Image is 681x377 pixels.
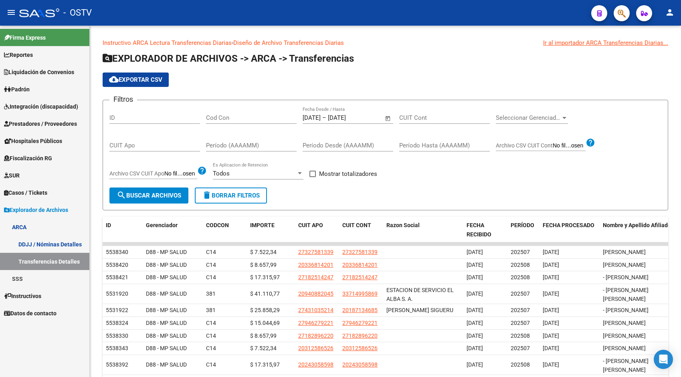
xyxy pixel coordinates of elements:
span: CUIT CONT [342,222,371,228]
span: Borrar Filtros [202,192,260,199]
span: [DATE] [543,361,559,368]
span: 202508 [511,361,530,368]
input: Archivo CSV CUIT Apo [164,170,197,177]
span: 20243058598 [298,361,333,368]
span: Explorador de Archivos [4,206,68,214]
span: [DATE] [543,333,559,339]
mat-icon: search [117,190,126,200]
span: 202508 [511,333,530,339]
h3: Filtros [109,94,137,105]
datatable-header-cell: Nombre y Apellido Afiliado [600,217,680,243]
span: 5538324 [106,320,128,326]
span: Integración (discapacidad) [4,102,78,111]
span: [DATE] [543,274,559,280]
span: 5538343 [106,345,128,351]
span: Liquidación de Convenios [4,68,74,77]
span: - [PERSON_NAME] [PERSON_NAME] [603,287,649,302]
span: Razon Social [386,222,420,228]
p: - [103,38,668,47]
span: Firma Express [4,33,46,42]
span: 27327581339 [342,249,378,255]
span: $ 15.044,69 [250,320,280,326]
datatable-header-cell: CUIT APO [295,217,339,243]
span: 33714995869 [342,290,378,297]
span: C14 [206,320,216,326]
input: Archivo CSV CUIT Cont [553,142,586,149]
span: Todos [213,170,230,177]
span: 27431035214 [298,307,333,313]
span: [DATE] [467,320,483,326]
span: Prestadores / Proveedores [4,119,77,128]
span: 381 [206,290,216,297]
span: $ 7.522,34 [250,345,277,351]
datatable-header-cell: FECHA RECIBIDO [463,217,507,243]
span: [PERSON_NAME] [603,345,646,351]
span: 27182514247 [342,274,378,280]
span: Archivo CSV CUIT Apo [109,170,164,177]
span: - OSTV [63,4,92,22]
datatable-header-cell: Gerenciador [143,217,203,243]
span: [DATE] [543,345,559,351]
span: 381 [206,307,216,313]
input: End date [328,114,367,121]
span: EXPLORADOR DE ARCHIVOS -> ARCA -> Transferencias [103,53,354,64]
span: 202508 [511,274,530,280]
span: 27946279221 [342,320,378,326]
span: Gerenciador [146,222,178,228]
span: D88 - MP SALUD [146,290,187,297]
span: - [PERSON_NAME] [603,307,649,313]
span: FECHA PROCESADO [543,222,594,228]
span: 202507 [511,249,530,255]
mat-icon: menu [6,8,16,17]
span: [DATE] [543,320,559,326]
span: Archivo CSV CUIT Cont [496,142,553,149]
button: Borrar Filtros [195,187,267,204]
span: 5538420 [106,262,128,268]
button: Buscar Archivos [109,187,188,204]
span: ID [106,222,111,228]
span: 202507 [511,345,530,351]
span: [PERSON_NAME] [603,262,646,268]
datatable-header-cell: CODCON [203,217,231,243]
span: [DATE] [543,307,559,313]
span: [PERSON_NAME] [603,320,646,326]
span: Reportes [4,50,33,59]
input: Start date [303,114,321,121]
span: [PERSON_NAME] SIGUERU [386,307,453,313]
span: 20940882045 [298,290,333,297]
mat-icon: help [586,138,595,147]
span: 20336814201 [342,262,378,268]
span: 202507 [511,307,530,313]
datatable-header-cell: PERÍODO [507,217,540,243]
span: $ 17.315,97 [250,361,280,368]
span: [DATE] [467,345,483,351]
span: D88 - MP SALUD [146,307,187,313]
span: 5538340 [106,249,128,255]
span: C14 [206,262,216,268]
span: D88 - MP SALUD [146,345,187,351]
button: Open calendar [384,114,393,123]
span: 20336814201 [298,262,333,268]
span: 5538421 [106,274,128,280]
span: 202507 [511,290,530,297]
span: 20312586526 [298,345,333,351]
mat-icon: person [665,8,675,17]
span: $ 7.522,34 [250,249,277,255]
div: Open Intercom Messenger [654,350,673,369]
span: 27182896220 [298,333,333,339]
span: – [322,114,326,121]
span: [DATE] [543,290,559,297]
span: - [PERSON_NAME] [PERSON_NAME] [603,358,649,373]
span: D88 - MP SALUD [146,262,187,268]
span: Mostrar totalizadores [319,169,377,179]
span: C14 [206,249,216,255]
span: 5538392 [106,361,128,368]
span: 27946279221 [298,320,333,326]
span: Hospitales Públicos [4,137,62,145]
span: 20243058598 [342,361,378,368]
span: [PERSON_NAME] [603,249,646,255]
span: 5531922 [106,307,128,313]
span: C14 [206,345,216,351]
span: D88 - MP SALUD [146,361,187,368]
span: 27327581339 [298,249,333,255]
